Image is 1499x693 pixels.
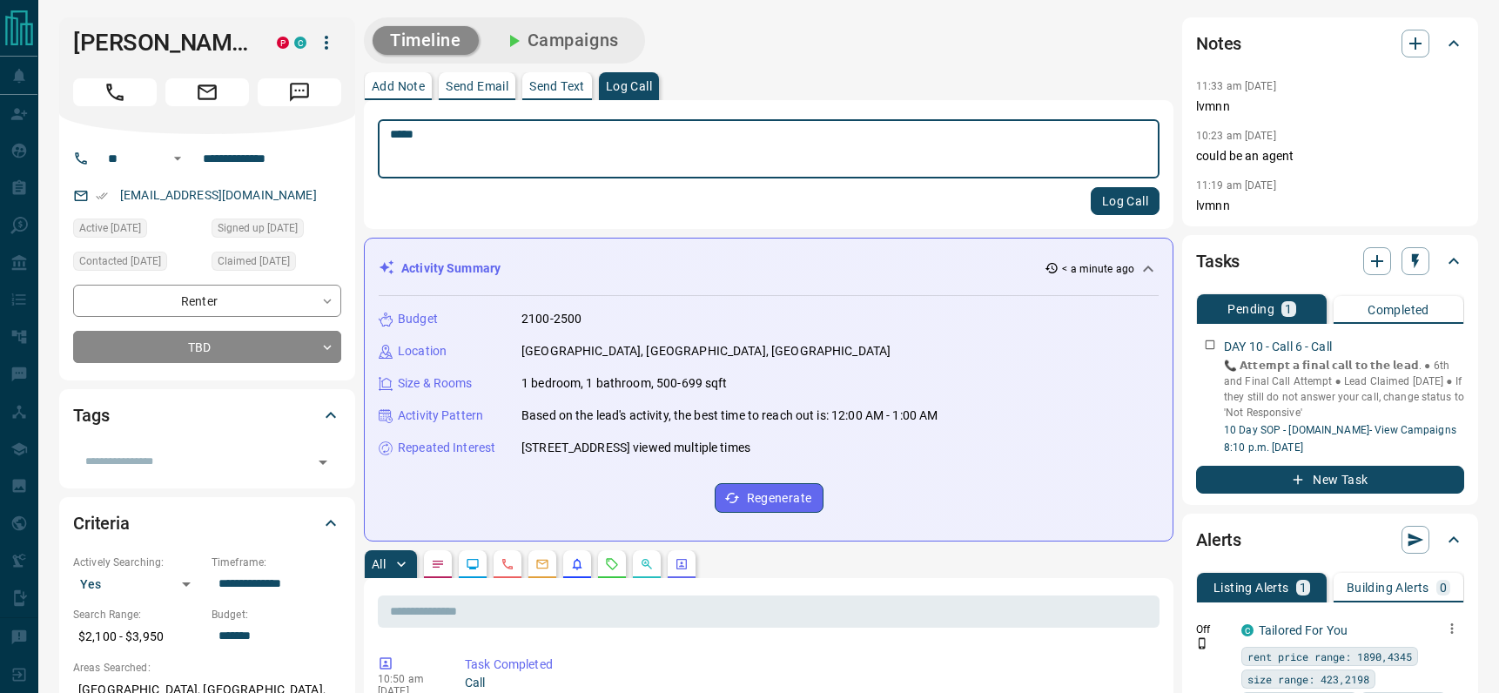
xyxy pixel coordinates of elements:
[1347,582,1429,594] p: Building Alerts
[1196,197,1464,215] p: lvmnn
[1241,624,1254,636] div: condos.ca
[165,78,249,106] span: Email
[1227,303,1274,315] p: Pending
[521,407,938,425] p: Based on the lead's activity, the best time to reach out is: 12:00 AM - 1:00 AM
[1091,187,1160,215] button: Log Call
[1062,261,1134,277] p: < a minute ago
[529,80,585,92] p: Send Text
[258,78,341,106] span: Message
[73,285,341,317] div: Renter
[1196,519,1464,561] div: Alerts
[212,555,341,570] p: Timeframe:
[1224,358,1464,421] p: 📞 𝗔𝘁𝘁𝗲𝗺𝗽𝘁 𝗮 𝗳𝗶𝗻𝗮𝗹 𝗰𝗮𝗹𝗹 𝘁𝗼 𝘁𝗵𝗲 𝗹𝗲𝗮𝗱. ● 6th and Final Call Attempt ‎● Lead Claimed [DATE] ● If they...
[398,310,438,328] p: Budget
[1213,582,1289,594] p: Listing Alerts
[501,557,514,571] svg: Calls
[218,219,298,237] span: Signed up [DATE]
[79,219,141,237] span: Active [DATE]
[73,622,203,651] p: $2,100 - $3,950
[465,656,1153,674] p: Task Completed
[465,674,1153,692] p: Call
[1196,247,1240,275] h2: Tasks
[73,331,341,363] div: TBD
[73,607,203,622] p: Search Range:
[73,660,341,676] p: Areas Searched:
[1196,98,1464,116] p: lvmnn
[1285,303,1292,315] p: 1
[1224,424,1456,436] a: 10 Day SOP - [DOMAIN_NAME]- View Campaigns
[1196,526,1241,554] h2: Alerts
[1196,147,1464,165] p: could be an agent
[1196,179,1276,192] p: 11:19 am [DATE]
[378,673,439,685] p: 10:50 am
[79,252,161,270] span: Contacted [DATE]
[466,557,480,571] svg: Lead Browsing Activity
[1196,30,1241,57] h2: Notes
[431,557,445,571] svg: Notes
[1247,648,1412,665] span: rent price range: 1890,4345
[212,252,341,276] div: Mon Jul 28 2025
[1300,582,1307,594] p: 1
[120,188,317,202] a: [EMAIL_ADDRESS][DOMAIN_NAME]
[535,557,549,571] svg: Emails
[675,557,689,571] svg: Agent Actions
[277,37,289,49] div: property.ca
[96,190,108,202] svg: Email Verified
[398,407,483,425] p: Activity Pattern
[398,439,495,457] p: Repeated Interest
[294,37,306,49] div: condos.ca
[521,342,891,360] p: [GEOGRAPHIC_DATA], [GEOGRAPHIC_DATA], [GEOGRAPHIC_DATA]
[446,80,508,92] p: Send Email
[167,148,188,169] button: Open
[401,259,501,278] p: Activity Summary
[1368,304,1429,316] p: Completed
[1440,582,1447,594] p: 0
[372,80,425,92] p: Add Note
[606,80,652,92] p: Log Call
[73,252,203,276] div: Fri Aug 15 2025
[1224,338,1332,356] p: DAY 10 - Call 6 - Call
[212,219,341,243] div: Mon Jul 28 2025
[73,502,341,544] div: Criteria
[570,557,584,571] svg: Listing Alerts
[73,219,203,243] div: Sat Aug 16 2025
[73,78,157,106] span: Call
[218,252,290,270] span: Claimed [DATE]
[1224,440,1464,455] p: 8:10 p.m. [DATE]
[1196,622,1231,637] p: Off
[373,26,479,55] button: Timeline
[212,607,341,622] p: Budget:
[1196,130,1276,142] p: 10:23 am [DATE]
[73,570,203,598] div: Yes
[73,29,251,57] h1: [PERSON_NAME]
[398,374,473,393] p: Size & Rooms
[73,509,130,537] h2: Criteria
[398,342,447,360] p: Location
[521,310,581,328] p: 2100-2500
[1196,240,1464,282] div: Tasks
[1196,466,1464,494] button: New Task
[379,252,1159,285] div: Activity Summary< a minute ago
[486,26,636,55] button: Campaigns
[521,374,728,393] p: 1 bedroom, 1 bathroom, 500-699 sqft
[73,555,203,570] p: Actively Searching:
[640,557,654,571] svg: Opportunities
[1259,623,1348,637] a: Tailored For You
[521,439,750,457] p: [STREET_ADDRESS] viewed multiple times
[73,394,341,436] div: Tags
[1247,670,1369,688] span: size range: 423,2198
[1196,23,1464,64] div: Notes
[73,401,109,429] h2: Tags
[605,557,619,571] svg: Requests
[715,483,823,513] button: Regenerate
[372,558,386,570] p: All
[311,450,335,474] button: Open
[1196,637,1208,649] svg: Push Notification Only
[1196,80,1276,92] p: 11:33 am [DATE]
